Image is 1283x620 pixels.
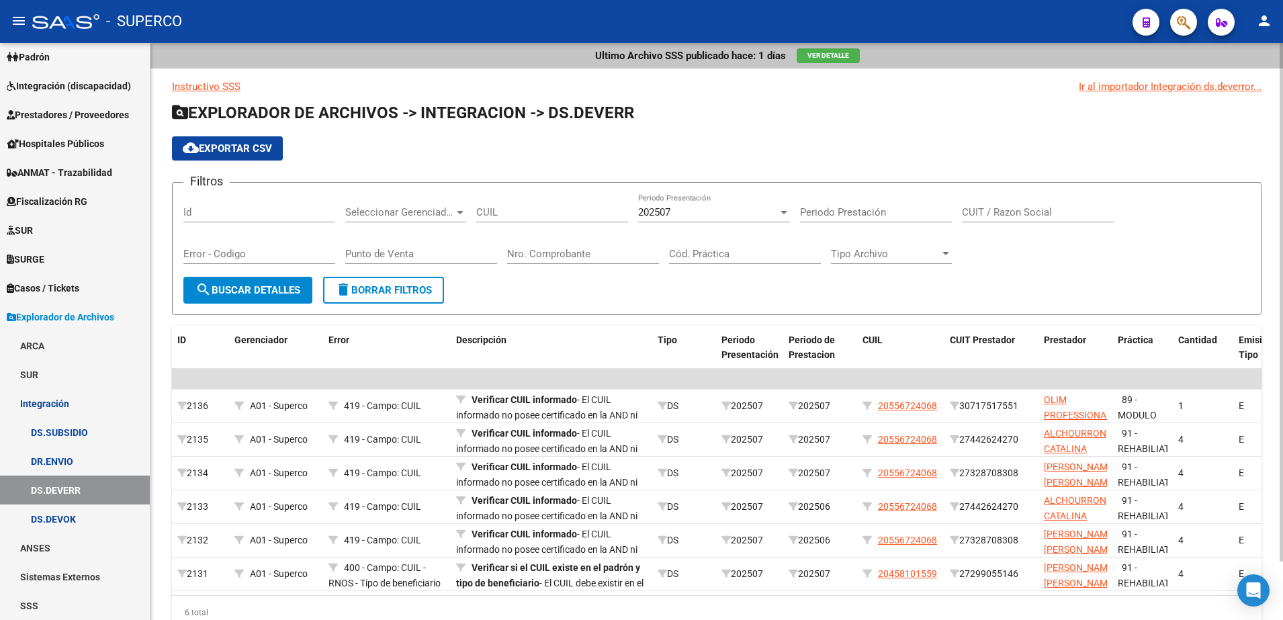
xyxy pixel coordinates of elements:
span: CUIL [862,335,883,345]
span: ALCHOURRON CATALINA [1044,428,1106,454]
a: Instructivo SSS [172,81,240,93]
div: 27328708308 [950,466,1033,481]
span: 20556724068 [878,501,937,512]
datatable-header-cell: Error [323,326,451,370]
span: 419 - Campo: CUIL [344,400,421,411]
span: Descripción [456,335,506,345]
span: Padrón [7,50,50,64]
strong: Verificar CUIL informado [472,529,577,539]
div: 202506 [789,499,852,515]
span: Emision Tipo [1239,335,1273,361]
span: - El CUIL informado no posee certificado en la AND ni ha sido digitalizado a través del Sistema Ú... [456,428,637,484]
span: Práctica [1118,335,1153,345]
strong: Verificar CUIL informado [472,428,577,439]
span: Periodo Presentación [721,335,779,361]
datatable-header-cell: Periodo Presentación [716,326,783,370]
span: 4 [1178,434,1184,445]
datatable-header-cell: Periodo de Prestacion [783,326,857,370]
div: 202507 [721,466,778,481]
button: Ver Detalle [797,48,860,63]
strong: Verificar CUIL informado [472,495,577,506]
div: 2131 [177,566,224,582]
span: Gerenciador [234,335,287,345]
span: 202507 [638,206,670,218]
span: ALCHOURRON CATALINA [1044,495,1106,521]
datatable-header-cell: Descripción [451,326,652,370]
span: E [1239,468,1244,478]
button: Exportar CSV [172,136,283,161]
span: Buscar Detalles [195,284,300,296]
span: Casos / Tickets [7,281,79,296]
div: 2135 [177,432,224,447]
div: 202507 [789,432,852,447]
mat-icon: search [195,281,212,298]
span: E [1239,501,1244,512]
span: Tipo [658,335,677,345]
div: DS [658,398,711,414]
span: - El CUIL informado no posee certificado en la AND ni ha sido digitalizado a través del Sistema Ú... [456,461,637,518]
span: 4 [1178,535,1184,545]
span: 1 [1178,400,1184,411]
span: A01 - Superco [250,400,308,411]
span: 419 - Campo: CUIL [344,468,421,478]
mat-icon: menu [11,13,27,29]
span: E [1239,568,1244,579]
div: 27442624270 [950,432,1033,447]
span: - SUPERCO [106,7,182,36]
button: Buscar Detalles [183,277,312,304]
div: DS [658,566,711,582]
span: SUR [7,223,33,238]
span: - El CUIL informado no posee certificado en la AND ni ha sido digitalizado a través del Sistema Ú... [456,529,637,585]
span: E [1239,400,1244,411]
div: 202507 [721,398,778,414]
span: 20556724068 [878,434,937,445]
div: 202507 [721,432,778,447]
span: 20458101559 [878,568,937,579]
mat-icon: delete [335,281,351,298]
div: 27299055146 [950,566,1033,582]
span: 20556724068 [878,468,937,478]
span: ANMAT - Trazabilidad [7,165,112,180]
mat-icon: cloud_download [183,140,199,156]
strong: Verificar CUIL informado [472,394,577,405]
datatable-header-cell: Práctica [1112,326,1173,370]
span: Tipo Archivo [831,248,940,260]
span: 4 [1178,501,1184,512]
span: A01 - Superco [250,501,308,512]
span: 20556724068 [878,400,937,411]
div: 30717517551 [950,398,1033,414]
mat-icon: person [1256,13,1272,29]
button: Borrar Filtros [323,277,444,304]
span: 419 - Campo: CUIL [344,501,421,512]
span: CUIT Prestador [950,335,1015,345]
span: Prestadores / Proveedores [7,107,129,122]
span: 20556724068 [878,535,937,545]
div: 202507 [721,533,778,548]
span: Explorador de Archivos [7,310,114,324]
span: Hospitales Públicos [7,136,104,151]
span: Ver Detalle [807,52,849,59]
span: 4 [1178,568,1184,579]
span: 419 - Campo: CUIL [344,434,421,445]
span: Periodo de Prestacion [789,335,835,361]
datatable-header-cell: Cantidad [1173,326,1233,370]
span: Seleccionar Gerenciador [345,206,454,218]
span: Cantidad [1178,335,1217,345]
datatable-header-cell: ID [172,326,229,370]
span: OLIM PROFESSIONAL NET S.A.S. [1044,394,1112,436]
datatable-header-cell: Gerenciador [229,326,323,370]
span: A01 - Superco [250,434,308,445]
div: 27442624270 [950,499,1033,515]
datatable-header-cell: CUIT Prestador [944,326,1038,370]
div: 202507 [721,499,778,515]
span: A01 - Superco [250,468,308,478]
datatable-header-cell: Prestador [1038,326,1112,370]
span: ID [177,335,186,345]
span: Integración (discapacidad) [7,79,131,93]
span: [PERSON_NAME] [PERSON_NAME] [1044,562,1116,588]
span: EXPLORADOR DE ARCHIVOS -> INTEGRACION -> DS.DEVERR [172,103,634,122]
span: [PERSON_NAME] [PERSON_NAME] [1044,461,1116,488]
span: - El CUIL informado no posee certificado en la AND ni ha sido digitalizado a través del Sistema Ú... [456,394,637,451]
div: 2136 [177,398,224,414]
strong: Verificar si el CUIL existe en el padrón y tipo de beneficiario [456,562,640,588]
